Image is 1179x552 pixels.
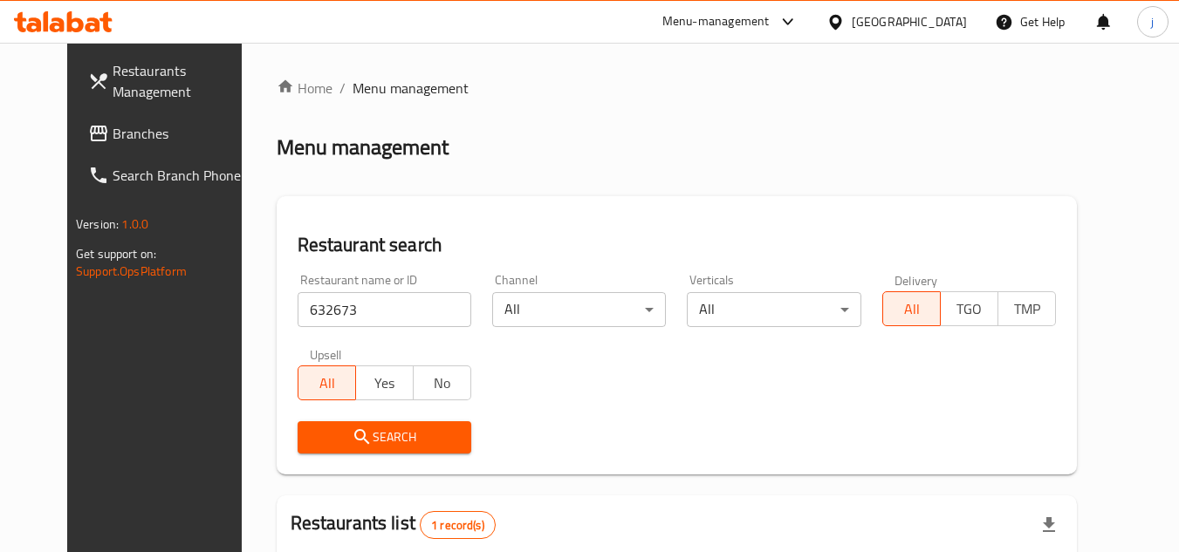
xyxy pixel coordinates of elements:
[312,426,457,448] span: Search
[298,421,471,453] button: Search
[121,213,148,235] span: 1.0.0
[353,78,469,99] span: Menu management
[1028,504,1070,546] div: Export file
[421,371,464,396] span: No
[492,292,666,327] div: All
[76,242,156,265] span: Get support on:
[940,291,998,326] button: TGO
[277,133,449,161] h2: Menu management
[948,296,991,322] span: TGO
[74,154,264,196] a: Search Branch Phone
[895,274,938,286] label: Delivery
[355,365,414,400] button: Yes
[74,112,264,154] a: Branches
[76,260,187,283] a: Support.OpsPlatform
[420,511,496,539] div: Total records count
[277,78,1077,99] nav: breadcrumb
[113,60,250,102] span: Restaurants Management
[310,348,342,360] label: Upsell
[662,11,770,32] div: Menu-management
[882,291,941,326] button: All
[277,78,332,99] a: Home
[113,165,250,186] span: Search Branch Phone
[298,232,1056,258] h2: Restaurant search
[421,517,495,534] span: 1 record(s)
[687,292,860,327] div: All
[413,365,471,400] button: No
[1151,12,1154,31] span: j
[1005,296,1049,322] span: TMP
[113,123,250,144] span: Branches
[339,78,346,99] li: /
[997,291,1056,326] button: TMP
[305,371,349,396] span: All
[291,510,496,539] h2: Restaurants list
[298,292,471,327] input: Search for restaurant name or ID..
[363,371,407,396] span: Yes
[74,50,264,112] a: Restaurants Management
[76,213,119,235] span: Version:
[298,365,356,400] button: All
[852,12,967,31] div: [GEOGRAPHIC_DATA]
[890,296,934,322] span: All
